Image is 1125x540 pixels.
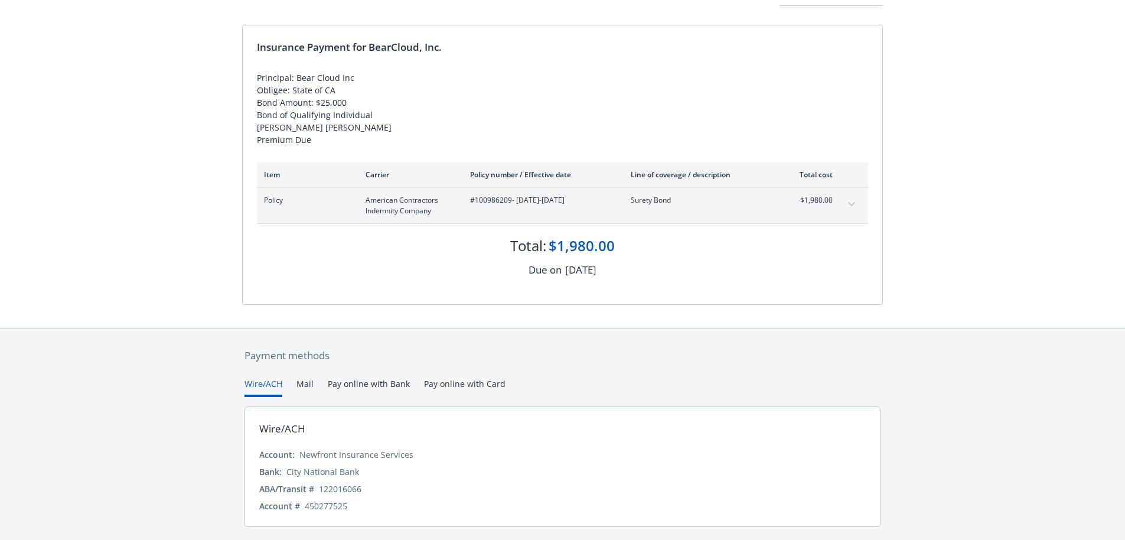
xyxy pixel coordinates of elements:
div: PolicyAmerican Contractors Indemnity Company#100986209- [DATE]-[DATE]Surety Bond$1,980.00expand c... [257,188,868,223]
div: Policy number / Effective date [470,170,612,180]
span: American Contractors Indemnity Company [366,195,451,216]
span: Surety Bond [631,195,769,206]
div: Bank: [259,466,282,478]
div: 450277525 [305,500,347,512]
div: Insurance Payment for BearCloud, Inc. [257,40,868,55]
div: Payment methods [244,348,881,363]
div: Account # [259,500,300,512]
div: 122016066 [319,483,361,495]
div: Account: [259,448,295,461]
div: Principal: Bear Cloud Inc Obligee: State of CA Bond Amount: $25,000 Bond of Qualifying Individual... [257,71,868,146]
div: ABA/Transit # [259,483,314,495]
button: expand content [842,195,861,214]
button: Mail [296,378,314,397]
div: City National Bank [286,466,359,478]
div: Total cost [788,170,833,180]
button: Pay online with Bank [328,378,410,397]
div: Item [264,170,347,180]
span: Policy [264,195,347,206]
div: Line of coverage / description [631,170,769,180]
div: Newfront Insurance Services [299,448,413,461]
button: Pay online with Card [424,378,506,397]
div: $1,980.00 [549,236,615,256]
div: Wire/ACH [259,421,305,437]
span: $1,980.00 [788,195,833,206]
span: #100986209 - [DATE]-[DATE] [470,195,612,206]
div: Due on [529,262,562,278]
div: [DATE] [565,262,596,278]
div: Total: [510,236,546,256]
div: Carrier [366,170,451,180]
button: Wire/ACH [244,378,282,397]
